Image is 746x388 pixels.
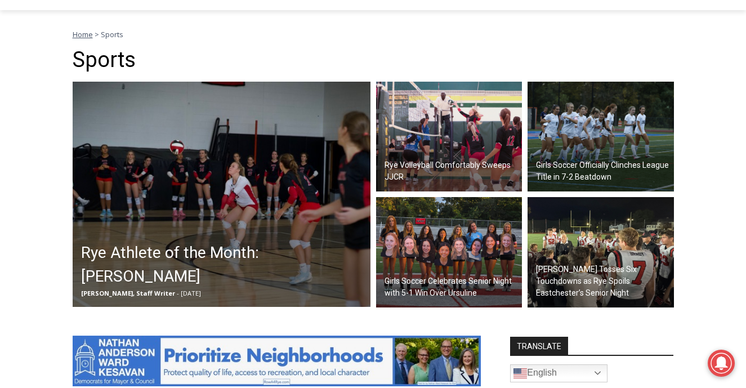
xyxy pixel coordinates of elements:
[73,29,674,40] nav: Breadcrumbs
[73,47,674,73] h1: Sports
[177,289,179,297] span: -
[528,197,674,307] img: (PHOTO: The Rye Football team after their 48-23 Week Five win on October 10, 2025. Contributed.)
[385,275,520,299] h2: Girls Soccer Celebrates Senior Night with 5-1 Win Over Ursuline
[528,197,674,307] a: [PERSON_NAME] Tosses Six Touchdowns as Rye Spoils Eastchester’s Senior Night
[376,197,522,307] img: (PHOTO: The 2025 Rye Girls Soccer seniors. L to R: Parker Calhoun, Claire Curran, Alessia MacKinn...
[536,159,671,183] h2: Girls Soccer Officially Clinches League Title in 7-2 Beatdown
[73,29,93,39] a: Home
[81,241,368,288] h2: Rye Athlete of the Month: [PERSON_NAME]
[181,289,201,297] span: [DATE]
[536,264,671,299] h2: [PERSON_NAME] Tosses Six Touchdowns as Rye Spoils Eastchester’s Senior Night
[73,82,370,307] a: Rye Athlete of the Month: [PERSON_NAME] [PERSON_NAME], Staff Writer - [DATE]
[376,82,522,192] img: (PHOTO: Rye Volleyball's Olivia Lewis (#22) tapping the ball over the net on Saturday, September ...
[376,197,522,307] a: Girls Soccer Celebrates Senior Night with 5-1 Win Over Ursuline
[101,29,123,39] span: Sports
[528,82,674,192] a: Girls Soccer Officially Clinches League Title in 7-2 Beatdown
[376,82,522,192] a: Rye Volleyball Comfortably Sweeps JJCR
[81,289,175,297] span: [PERSON_NAME], Staff Writer
[510,337,568,355] strong: TRANSLATE
[73,82,370,307] img: (PHOTO: Rye Varsity Volleyball's Emma Lunstead (#3 white) was named the Athlete of the Month for ...
[513,367,527,380] img: en
[95,29,99,39] span: >
[510,364,607,382] a: English
[528,82,674,192] img: (PHOTO: The Rye Girls Soccer team celebrating a goal on October 14, 2025, in a 7-2 win over Byram...
[385,159,520,183] h2: Rye Volleyball Comfortably Sweeps JJCR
